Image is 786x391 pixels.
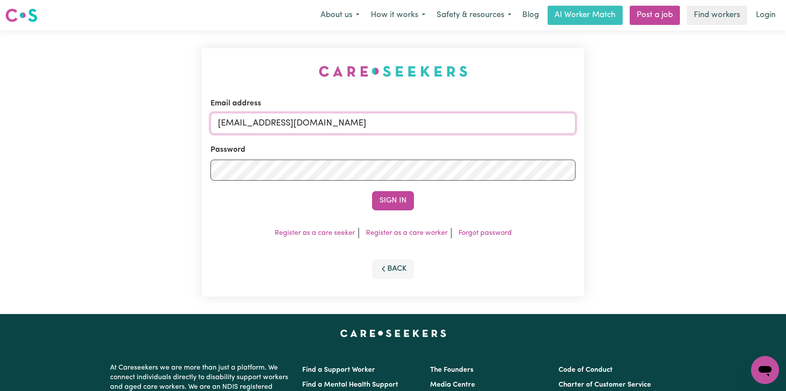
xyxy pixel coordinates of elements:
[430,381,475,388] a: Media Centre
[365,6,431,24] button: How it works
[366,230,448,237] a: Register as a care worker
[340,330,446,337] a: Careseekers home page
[751,6,781,25] a: Login
[458,230,512,237] a: Forgot password
[315,6,365,24] button: About us
[302,367,375,374] a: Find a Support Worker
[558,381,651,388] a: Charter of Customer Service
[210,113,576,134] input: Email address
[210,144,245,156] label: Password
[275,230,355,237] a: Register as a care seeker
[517,6,544,25] a: Blog
[372,259,414,279] button: Back
[372,191,414,210] button: Sign In
[630,6,680,25] a: Post a job
[548,6,623,25] a: AI Worker Match
[430,367,473,374] a: The Founders
[558,367,613,374] a: Code of Conduct
[431,6,517,24] button: Safety & resources
[5,7,38,23] img: Careseekers logo
[210,98,261,109] label: Email address
[687,6,747,25] a: Find workers
[5,5,38,25] a: Careseekers logo
[751,356,779,384] iframe: Button to launch messaging window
